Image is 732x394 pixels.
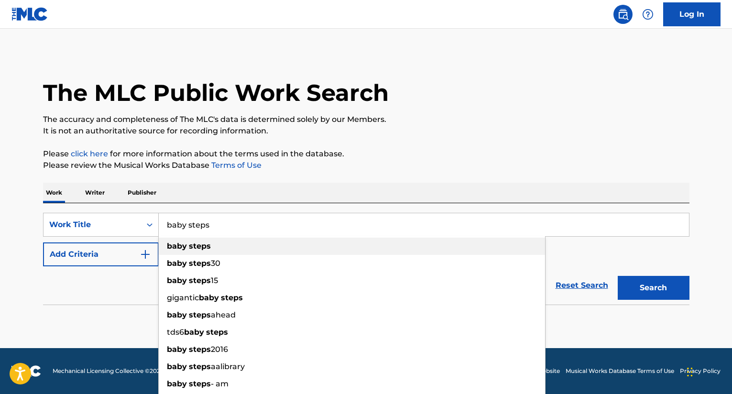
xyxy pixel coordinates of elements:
[189,362,211,371] strong: steps
[209,161,262,170] a: Terms of Use
[687,358,693,386] div: Drag
[211,362,245,371] span: aalibrary
[49,219,135,230] div: Work Title
[125,183,159,203] p: Publisher
[680,367,721,375] a: Privacy Policy
[189,241,211,251] strong: steps
[211,310,236,319] span: ahead
[43,183,65,203] p: Work
[684,348,732,394] iframe: Chat Widget
[211,345,228,354] span: 2016
[206,328,228,337] strong: steps
[82,183,108,203] p: Writer
[663,2,721,26] a: Log In
[211,379,229,388] span: - am
[184,328,204,337] strong: baby
[211,259,220,268] span: 30
[43,148,689,160] p: Please for more information about the terms used in the database.
[43,78,389,107] h1: The MLC Public Work Search
[167,362,187,371] strong: baby
[189,310,211,319] strong: steps
[167,259,187,268] strong: baby
[53,367,164,375] span: Mechanical Licensing Collective © 2025
[43,213,689,305] form: Search Form
[167,328,184,337] span: tds6
[221,293,243,302] strong: steps
[617,9,629,20] img: search
[43,114,689,125] p: The accuracy and completeness of The MLC's data is determined solely by our Members.
[613,5,633,24] a: Public Search
[638,5,657,24] div: Help
[43,125,689,137] p: It is not an authoritative source for recording information.
[43,242,159,266] button: Add Criteria
[167,276,187,285] strong: baby
[618,276,689,300] button: Search
[11,365,41,377] img: logo
[167,345,187,354] strong: baby
[189,276,211,285] strong: steps
[551,275,613,296] a: Reset Search
[189,379,211,388] strong: steps
[167,241,187,251] strong: baby
[71,149,108,158] a: click here
[189,259,211,268] strong: steps
[642,9,654,20] img: help
[167,379,187,388] strong: baby
[167,310,187,319] strong: baby
[11,7,48,21] img: MLC Logo
[211,276,218,285] span: 15
[167,293,199,302] span: gigantic
[43,160,689,171] p: Please review the Musical Works Database
[199,293,219,302] strong: baby
[566,367,674,375] a: Musical Works Database Terms of Use
[189,345,211,354] strong: steps
[140,249,151,260] img: 9d2ae6d4665cec9f34b9.svg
